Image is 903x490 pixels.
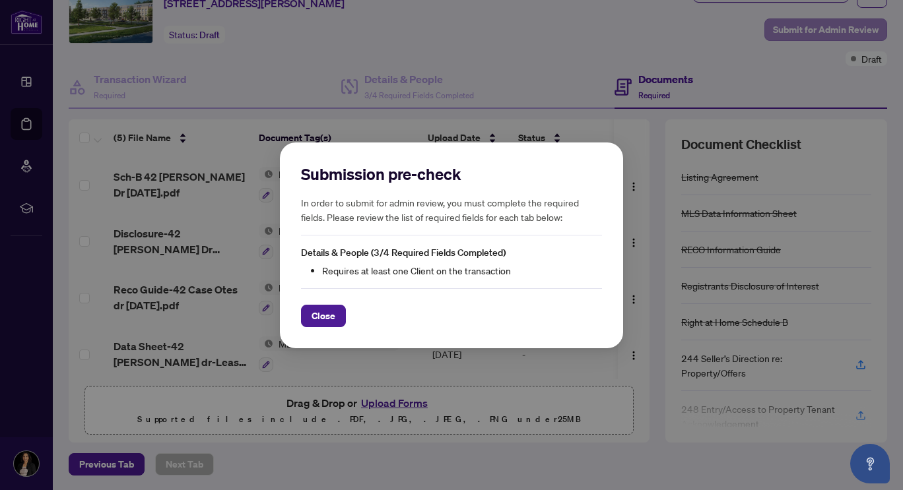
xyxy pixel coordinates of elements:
[322,262,602,277] li: Requires at least one Client on the transaction
[301,304,346,326] button: Close
[850,444,890,483] button: Open asap
[301,247,506,259] span: Details & People (3/4 Required Fields Completed)
[301,164,602,185] h2: Submission pre-check
[312,305,335,326] span: Close
[301,195,602,224] h5: In order to submit for admin review, you must complete the required fields. Please review the lis...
